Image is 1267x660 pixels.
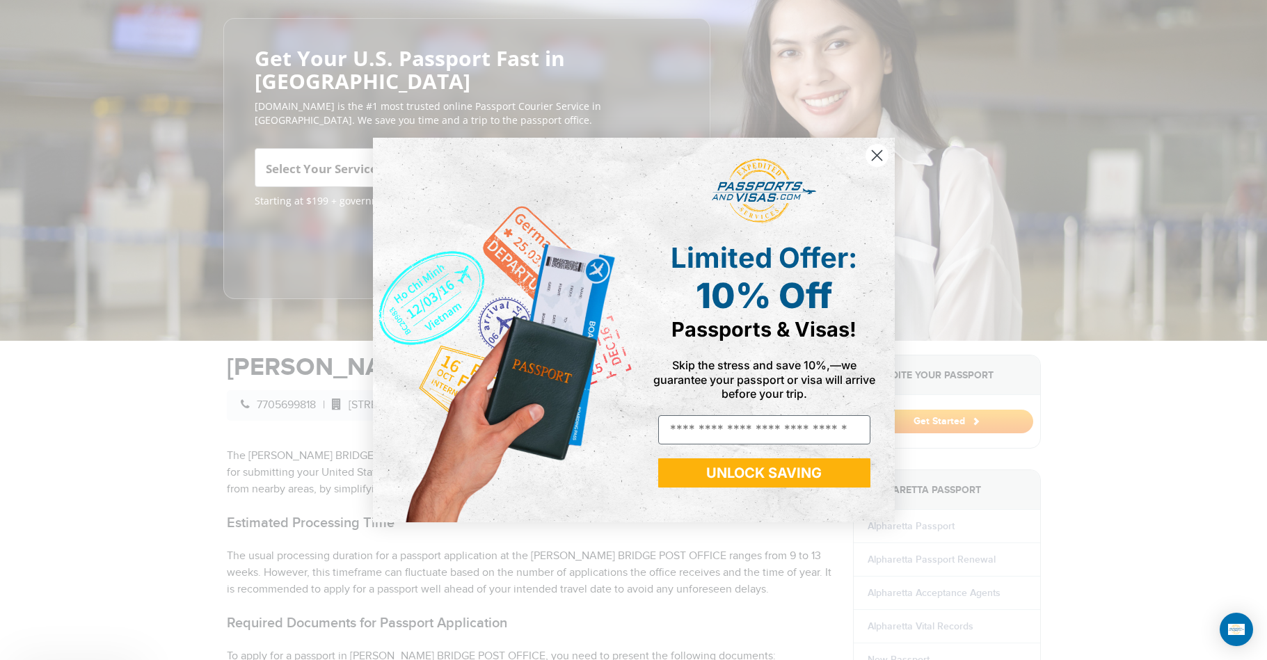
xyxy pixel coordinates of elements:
[653,358,875,400] span: Skip the stress and save 10%,—we guarantee your passport or visa will arrive before your trip.
[1220,613,1253,646] div: Open Intercom Messenger
[712,159,816,224] img: passports and visas
[373,138,634,522] img: de9cda0d-0715-46ca-9a25-073762a91ba7.png
[696,275,832,316] span: 10% Off
[671,241,857,275] span: Limited Offer:
[671,317,856,341] span: Passports & Visas!
[865,143,889,168] button: Close dialog
[658,458,870,488] button: UNLOCK SAVING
